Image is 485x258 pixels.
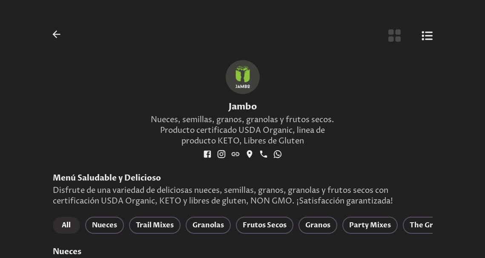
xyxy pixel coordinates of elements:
[243,219,287,231] span: Frutos Secos
[230,148,241,160] a: social-link-WEBSITE
[53,173,433,183] h2: Menú Saludable y Delicioso
[143,101,343,113] h1: Jambo
[136,219,174,231] span: Trail Mixes
[298,217,337,234] button: Granos
[60,219,73,231] span: All
[92,219,117,231] span: Nueces
[49,27,63,41] button: Back to Profile
[342,217,398,234] button: Party Mixes
[410,219,479,231] span: The Granola Bakery
[53,247,433,257] h3: Nueces
[201,148,213,160] a: social-link-FACEBOOK
[129,217,181,234] button: Trail Mixes
[236,217,293,234] button: Frutos Secos
[386,27,403,44] button: Grid View Button
[272,148,284,160] a: social-link-WHATSAPP
[258,148,270,160] a: social-link-PHONE
[244,148,255,160] a: social-link-GOOGLE_LOCATION
[305,219,330,231] span: Granos
[53,185,433,206] p: Disfrute de una variedad de deliciosas nueces, semillas, granos, granolas y frutos secos con cert...
[186,217,231,234] button: Granolas
[349,219,391,231] span: Party Mixes
[192,219,224,231] span: Granolas
[420,27,434,44] button: List View Button
[215,148,227,160] a: social-link-INSTAGRAM
[53,217,80,234] button: All
[143,115,343,146] p: Nueces, semillas, granos, granolas y frutos secos. Producto certificado USDA Organic, linea de pr...
[85,217,124,234] button: Nueces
